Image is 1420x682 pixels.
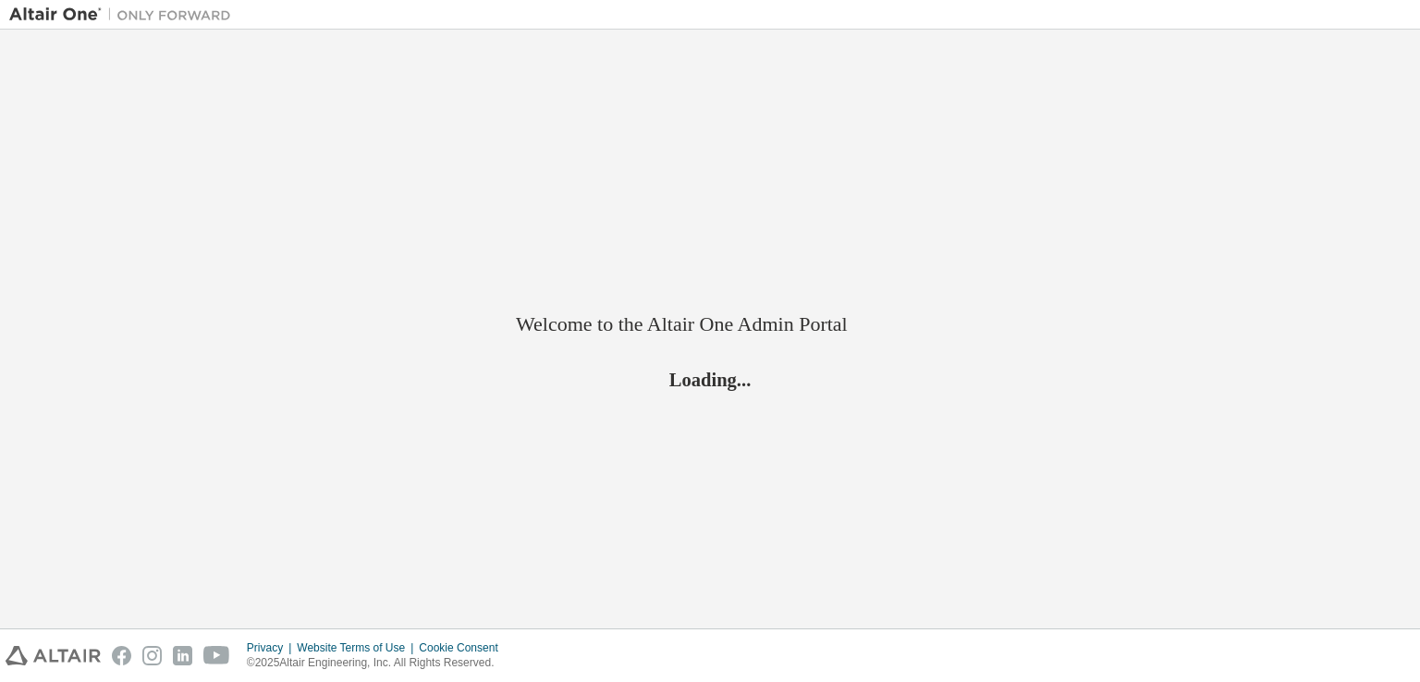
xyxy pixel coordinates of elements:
div: Website Terms of Use [297,640,419,655]
img: facebook.svg [112,646,131,665]
img: instagram.svg [142,646,162,665]
div: Privacy [247,640,297,655]
h2: Welcome to the Altair One Admin Portal [516,311,904,337]
img: linkedin.svg [173,646,192,665]
img: altair_logo.svg [6,646,101,665]
h2: Loading... [516,368,904,392]
div: Cookie Consent [419,640,508,655]
img: youtube.svg [203,646,230,665]
img: Altair One [9,6,240,24]
p: © 2025 Altair Engineering, Inc. All Rights Reserved. [247,655,509,671]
